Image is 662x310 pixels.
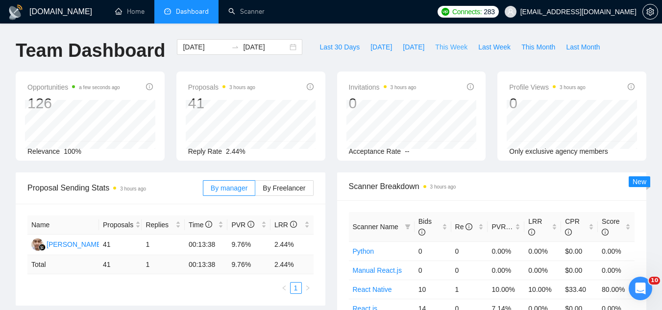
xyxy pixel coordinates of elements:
[231,221,254,229] span: PVR
[227,235,270,255] td: 9.76%
[314,39,365,55] button: Last 30 Days
[103,219,133,230] span: Proposals
[228,7,265,16] a: searchScanner
[598,280,635,299] td: 80.00%
[27,81,120,93] span: Opportunities
[565,217,580,236] span: CPR
[290,221,297,228] span: info-circle
[274,221,297,229] span: LRR
[353,286,392,293] a: React Native
[565,229,572,236] span: info-circle
[524,280,561,299] td: 10.00%
[507,8,514,15] span: user
[231,43,239,51] span: to
[227,255,270,274] td: 9.76 %
[27,94,120,113] div: 126
[628,83,635,90] span: info-circle
[415,261,451,280] td: 0
[185,235,228,255] td: 00:13:38
[365,39,397,55] button: [DATE]
[418,217,432,236] span: Bids
[397,39,430,55] button: [DATE]
[488,261,524,280] td: 0.00%
[27,182,203,194] span: Proposal Sending Stats
[205,221,212,228] span: info-circle
[302,282,314,294] li: Next Page
[211,184,247,192] span: By manager
[528,229,535,236] span: info-circle
[629,277,652,300] iframe: Intercom live chat
[47,239,103,250] div: [PERSON_NAME]
[451,261,488,280] td: 0
[99,215,142,235] th: Proposals
[99,255,142,274] td: 41
[99,235,142,255] td: 41
[528,217,542,236] span: LRR
[561,39,605,55] button: Last Month
[305,285,311,291] span: right
[488,280,524,299] td: 10.00%
[302,282,314,294] button: right
[270,255,314,274] td: 2.44 %
[142,255,185,274] td: 1
[243,42,288,52] input: End date
[598,241,635,261] td: 0.00%
[441,8,449,16] img: upwork-logo.png
[478,42,511,52] span: Last Week
[353,266,402,274] a: Manual React.js
[467,83,474,90] span: info-circle
[451,241,488,261] td: 0
[643,8,658,16] span: setting
[430,39,473,55] button: This Week
[598,261,635,280] td: 0.00%
[142,215,185,235] th: Replies
[509,147,608,155] span: Only exclusive agency members
[524,241,561,261] td: 0.00%
[27,215,99,235] th: Name
[491,223,515,231] span: PVR
[27,147,60,155] span: Relevance
[31,240,103,248] a: AI[PERSON_NAME]
[370,42,392,52] span: [DATE]
[291,283,301,293] a: 1
[290,282,302,294] li: 1
[263,184,305,192] span: By Freelancer
[307,83,314,90] span: info-circle
[349,180,635,192] span: Scanner Breakdown
[146,219,173,230] span: Replies
[560,85,586,90] time: 3 hours ago
[31,238,44,251] img: AI
[189,221,212,229] span: Time
[349,94,417,113] div: 0
[353,247,374,255] a: Python
[183,42,227,52] input: Start date
[455,223,473,231] span: Re
[488,241,524,261] td: 0.00%
[146,83,153,90] span: info-circle
[415,241,451,261] td: 0
[509,81,586,93] span: Profile Views
[176,7,209,16] span: Dashboard
[229,85,255,90] time: 3 hours ago
[8,4,24,20] img: logo
[633,178,646,186] span: New
[415,280,451,299] td: 10
[231,43,239,51] span: swap-right
[64,147,81,155] span: 100%
[561,280,598,299] td: $33.40
[435,42,467,52] span: This Week
[524,261,561,280] td: 0.00%
[602,217,620,236] span: Score
[649,277,660,285] span: 10
[185,255,228,274] td: 00:13:38
[142,235,185,255] td: 1
[188,147,222,155] span: Reply Rate
[484,6,494,17] span: 283
[602,229,609,236] span: info-circle
[278,282,290,294] li: Previous Page
[349,81,417,93] span: Invitations
[188,94,255,113] div: 41
[278,282,290,294] button: left
[281,285,287,291] span: left
[115,7,145,16] a: homeHome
